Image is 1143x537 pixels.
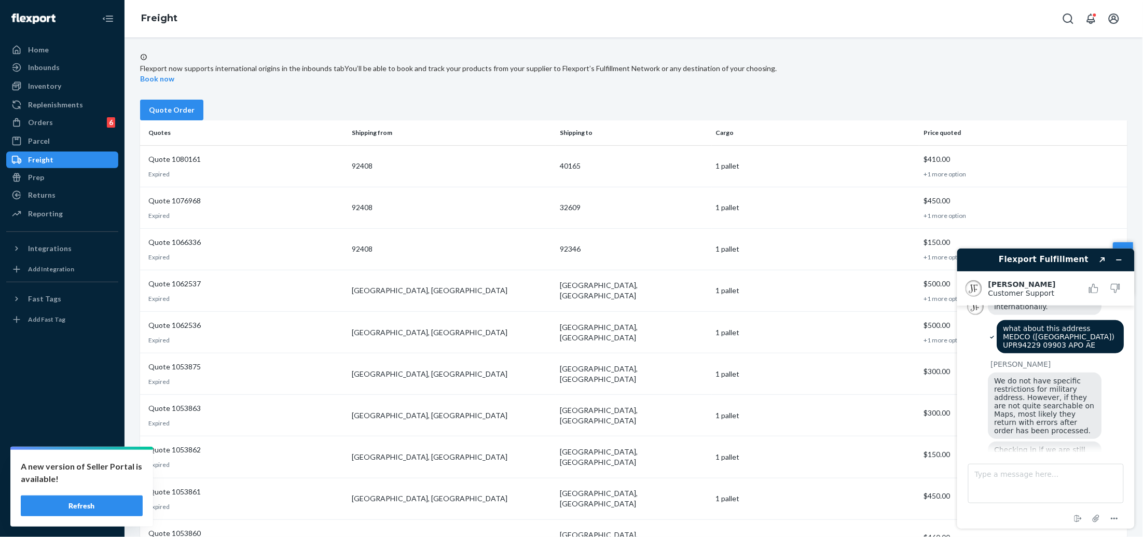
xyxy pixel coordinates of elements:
[924,170,1119,178] p: +1 more option
[6,490,118,507] a: Help Center
[21,460,143,485] p: A new version of Seller Portal is available!
[924,211,1119,220] p: +1 more option
[21,495,143,516] button: Refresh
[148,403,344,414] p: Quote 1053863
[6,97,118,113] a: Replenishments
[148,170,344,178] p: Expired
[6,42,118,58] a: Home
[140,120,348,145] th: Quotes
[6,78,118,94] a: Inventory
[560,447,707,467] p: [GEOGRAPHIC_DATA], [GEOGRAPHIC_DATA]
[712,120,920,145] th: Cargo
[28,190,56,200] div: Returns
[6,261,118,278] a: Add Integration
[560,488,707,509] p: [GEOGRAPHIC_DATA], [GEOGRAPHIC_DATA]
[924,154,1119,164] p: $410.00
[6,187,118,203] a: Returns
[6,473,118,489] button: Talk to Support
[140,100,203,120] button: Quote Order
[352,452,552,462] p: [GEOGRAPHIC_DATA], [GEOGRAPHIC_DATA]
[560,244,707,254] p: 92346
[28,136,50,146] div: Parcel
[148,237,344,247] p: Quote 1066336
[716,410,916,421] p: 1 pallet
[352,410,552,421] p: [GEOGRAPHIC_DATA], [GEOGRAPHIC_DATA]
[6,59,118,76] a: Inbounds
[28,172,44,183] div: Prep
[148,336,344,345] p: Expired
[560,364,707,384] p: [GEOGRAPHIC_DATA], [GEOGRAPHIC_DATA]
[148,362,344,372] p: Quote 1053875
[924,336,1119,345] p: +1 more option
[6,133,118,149] a: Parcel
[560,161,707,171] p: 40165
[716,202,916,213] p: 1 pallet
[6,291,118,307] button: Fast Tags
[6,311,118,328] a: Add Fast Tag
[148,253,344,261] p: Expired
[148,377,344,386] p: Expired
[352,369,552,379] p: [GEOGRAPHIC_DATA], [GEOGRAPHIC_DATA]
[11,13,56,24] img: Flexport logo
[716,285,916,296] p: 1 pallet
[924,320,1119,331] p: $500.00
[924,237,1119,247] p: $150.00
[924,279,1119,289] p: $500.00
[148,487,344,497] p: Quote 1053861
[133,4,186,34] ol: breadcrumbs
[352,327,552,338] p: [GEOGRAPHIC_DATA], [GEOGRAPHIC_DATA]
[28,155,53,165] div: Freight
[352,202,552,213] p: 92408
[148,211,344,220] p: Expired
[352,493,552,504] p: [GEOGRAPHIC_DATA], [GEOGRAPHIC_DATA]
[148,320,344,331] p: Quote 1062536
[716,327,916,338] p: 1 pallet
[919,120,1127,145] th: Price quoted
[148,196,344,206] p: Quote 1076968
[28,62,60,73] div: Inbounds
[6,152,118,168] a: Freight
[6,240,118,257] button: Integrations
[28,243,72,254] div: Integrations
[352,244,552,254] p: 92408
[141,12,177,24] a: Freight
[1104,8,1124,29] button: Open account menu
[6,205,118,222] a: Reporting
[716,452,916,462] p: 1 pallet
[924,253,1119,261] p: +1 more option
[28,117,53,128] div: Orders
[716,161,916,171] p: 1 pallet
[560,322,707,343] p: [GEOGRAPHIC_DATA], [GEOGRAPHIC_DATA]
[148,502,344,511] p: Expired
[345,64,777,73] span: You’ll be able to book and track your products from your supplier to Flexport’s Fulfillment Netwo...
[924,366,1119,377] p: $300.00
[148,460,344,469] p: Expired
[716,369,916,379] p: 1 pallet
[98,8,118,29] button: Close Navigation
[28,100,83,110] div: Replenishments
[352,285,552,296] p: [GEOGRAPHIC_DATA], [GEOGRAPHIC_DATA]
[28,315,65,324] div: Add Fast Tag
[6,455,118,472] a: Settings
[140,74,174,84] button: Book now
[140,64,345,73] span: Flexport now supports international origins in the inbounds tab
[148,279,344,289] p: Quote 1062537
[924,196,1119,206] p: $450.00
[6,508,118,525] button: Give Feedback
